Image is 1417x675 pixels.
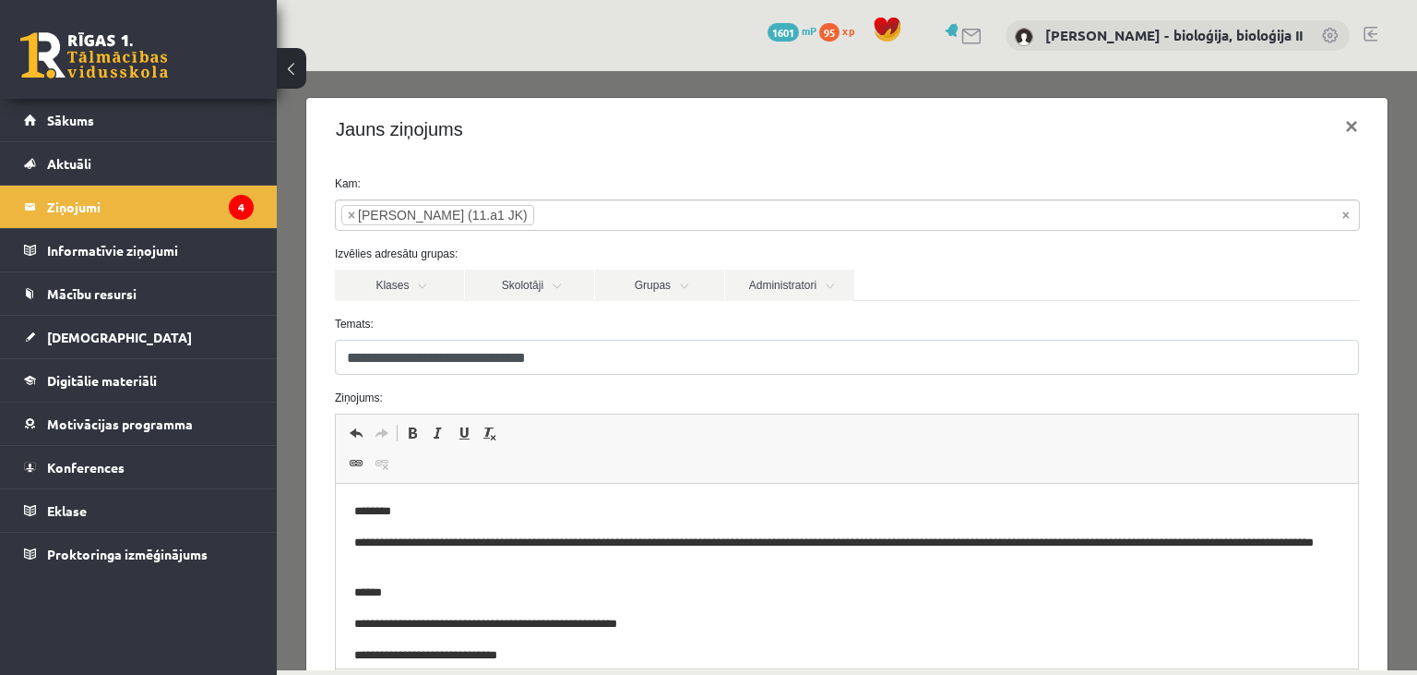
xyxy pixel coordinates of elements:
[768,23,799,42] span: 1601
[174,350,200,374] a: Underline (Ctrl+U)
[66,380,92,404] a: Link (Ctrl+K)
[47,112,94,128] span: Sākums
[47,155,91,172] span: Aktuāli
[92,350,118,374] a: Redo (Ctrl+Y)
[47,416,193,432] span: Motivācijas programma
[47,372,157,389] span: Digitālie materiāli
[842,23,854,38] span: xp
[318,199,447,230] a: Grupas
[819,23,839,42] span: 95
[24,359,254,402] a: Digitālie materiāli
[47,329,192,345] span: [DEMOGRAPHIC_DATA]
[65,134,257,154] li: Rēzija Blūma (11.a1 JK)
[47,229,254,271] legend: Informatīvie ziņojumi
[24,446,254,488] a: Konferences
[44,104,1096,121] label: Kam:
[200,350,226,374] a: Remove Format
[44,319,1096,335] label: Ziņojums:
[71,135,78,153] span: ×
[92,380,118,404] a: Unlink
[188,199,317,230] a: Skolotāji
[59,413,1081,597] iframe: Editor, wiswyg-editor-47433841805460-1759986831-304
[768,23,816,38] a: 1601 mP
[47,459,125,476] span: Konferences
[47,546,208,562] span: Proktoringa izmēģinājums
[66,350,92,374] a: Undo (Ctrl+Z)
[24,229,254,271] a: Informatīvie ziņojumi
[819,23,863,38] a: 95 xp
[59,44,186,72] h4: Jauns ziņojums
[802,23,816,38] span: mP
[1066,135,1073,153] span: Noņemt visus vienumus
[24,489,254,532] a: Eklase
[24,533,254,575] a: Proktoringa izmēģinājums
[47,285,137,302] span: Mācību resursi
[47,502,87,519] span: Eklase
[149,350,174,374] a: Italic (Ctrl+I)
[1054,30,1096,81] button: ×
[1015,28,1033,46] img: Elza Saulīte - bioloģija, bioloģija II
[229,195,254,220] i: 4
[44,175,1096,191] label: Izvēlies adresātu grupas:
[24,142,254,185] a: Aktuāli
[24,186,254,228] a: Ziņojumi4
[1045,26,1303,44] a: [PERSON_NAME] - bioloģija, bioloģija II
[24,316,254,358] a: [DEMOGRAPHIC_DATA]
[448,199,578,230] a: Administratori
[44,245,1096,261] label: Temats:
[24,403,254,445] a: Motivācijas programma
[123,350,149,374] a: Bold (Ctrl+B)
[24,272,254,315] a: Mācību resursi
[20,32,168,78] a: Rīgas 1. Tālmācības vidusskola
[24,99,254,141] a: Sākums
[47,186,254,228] legend: Ziņojumi
[58,199,187,230] a: Klases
